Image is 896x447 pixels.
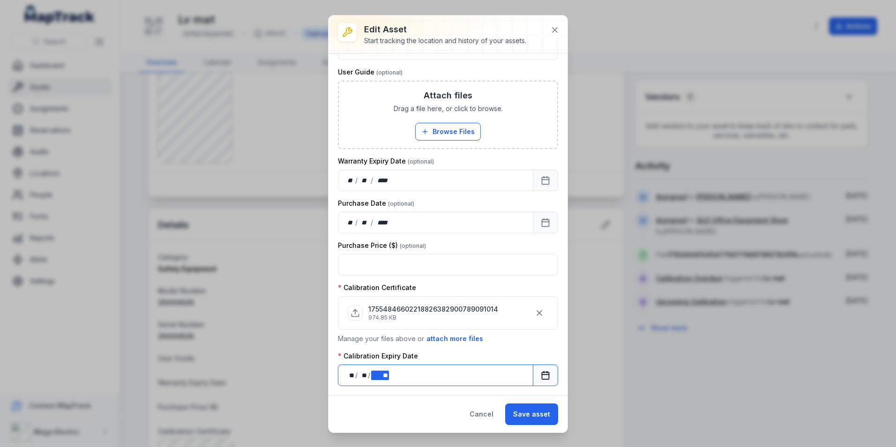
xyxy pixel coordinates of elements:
[346,218,355,227] div: day,
[338,241,426,250] label: Purchase Price ($)
[505,403,558,425] button: Save asset
[364,36,526,45] div: Start tracking the location and history of your assets.
[533,170,558,191] button: Calendar
[364,23,526,36] h3: Edit asset
[338,351,418,361] label: Calibration Expiry Date
[533,365,558,386] button: Calendar
[424,89,472,102] h3: Attach files
[355,371,358,380] div: /
[394,104,503,113] span: Drag a file here, or click to browse.
[358,371,368,380] div: month,
[346,176,355,185] div: day,
[371,218,374,227] div: /
[338,283,416,292] label: Calibration Certificate
[533,212,558,233] button: Calendar
[338,199,414,208] label: Purchase Date
[374,176,391,185] div: year,
[426,334,484,344] button: attach more files
[338,156,434,166] label: Warranty Expiry Date
[355,176,358,185] div: /
[368,305,498,314] p: 17554846602218826382900789091014
[415,123,481,141] button: Browse Files
[358,176,371,185] div: month,
[374,218,391,227] div: year,
[371,371,388,380] div: year,
[368,371,371,380] div: /
[346,371,355,380] div: day,
[355,218,358,227] div: /
[368,314,498,321] p: 974.85 KB
[462,403,501,425] button: Cancel
[338,334,558,344] p: Manage your files above or
[358,218,371,227] div: month,
[371,176,374,185] div: /
[338,67,403,77] label: User Guide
